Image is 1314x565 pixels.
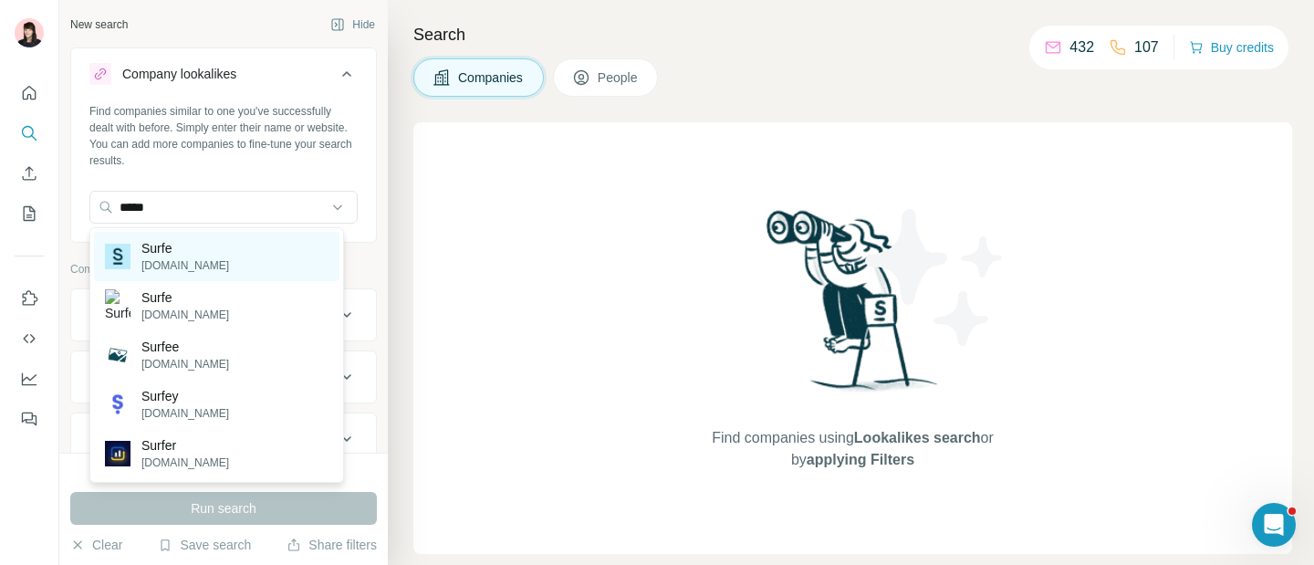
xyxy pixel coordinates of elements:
button: Company [71,293,376,337]
img: Surfe Illustration - Stars [853,195,1017,360]
p: 107 [1134,37,1159,58]
img: Surfe Illustration - Woman searching with binoculars [758,205,948,409]
p: [DOMAIN_NAME] [141,455,229,471]
button: Save search [158,536,251,554]
button: Quick start [15,77,44,110]
p: [DOMAIN_NAME] [141,257,229,274]
div: New search [70,16,128,33]
button: Search [15,117,44,150]
button: Feedback [15,403,44,435]
button: Clear [70,536,122,554]
div: Find companies similar to one you've successfully dealt with before. Simply enter their name or w... [89,103,358,169]
img: Surfee [105,342,130,368]
p: Company information [70,261,377,277]
button: Buy credits [1189,35,1274,60]
button: Hide [318,11,388,38]
p: [DOMAIN_NAME] [141,307,229,323]
button: My lists [15,197,44,230]
h4: Search [413,22,1292,47]
p: Surfer [141,436,229,455]
span: People [598,68,640,87]
button: Use Surfe on LinkedIn [15,282,44,315]
img: Surfe [105,289,130,322]
iframe: Intercom live chat [1252,503,1296,547]
p: Surfe [141,239,229,257]
img: Surfe [105,244,130,269]
p: Surfee [141,338,229,356]
p: Surfe [141,288,229,307]
p: [DOMAIN_NAME] [141,405,229,422]
button: Industry [71,355,376,399]
button: HQ location [71,417,376,461]
img: Avatar [15,18,44,47]
span: Find companies using or by [706,427,998,471]
span: Companies [458,68,525,87]
img: Surfer [105,441,130,466]
button: Enrich CSV [15,157,44,190]
button: Use Surfe API [15,322,44,355]
button: Company lookalikes [71,52,376,103]
button: Share filters [287,536,377,554]
span: Lookalikes search [854,430,981,445]
p: 432 [1069,37,1094,58]
div: Company lookalikes [122,65,236,83]
p: Surfey [141,387,229,405]
button: Dashboard [15,362,44,395]
img: Surfey [105,392,130,417]
span: applying Filters [807,452,914,467]
p: [DOMAIN_NAME] [141,356,229,372]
